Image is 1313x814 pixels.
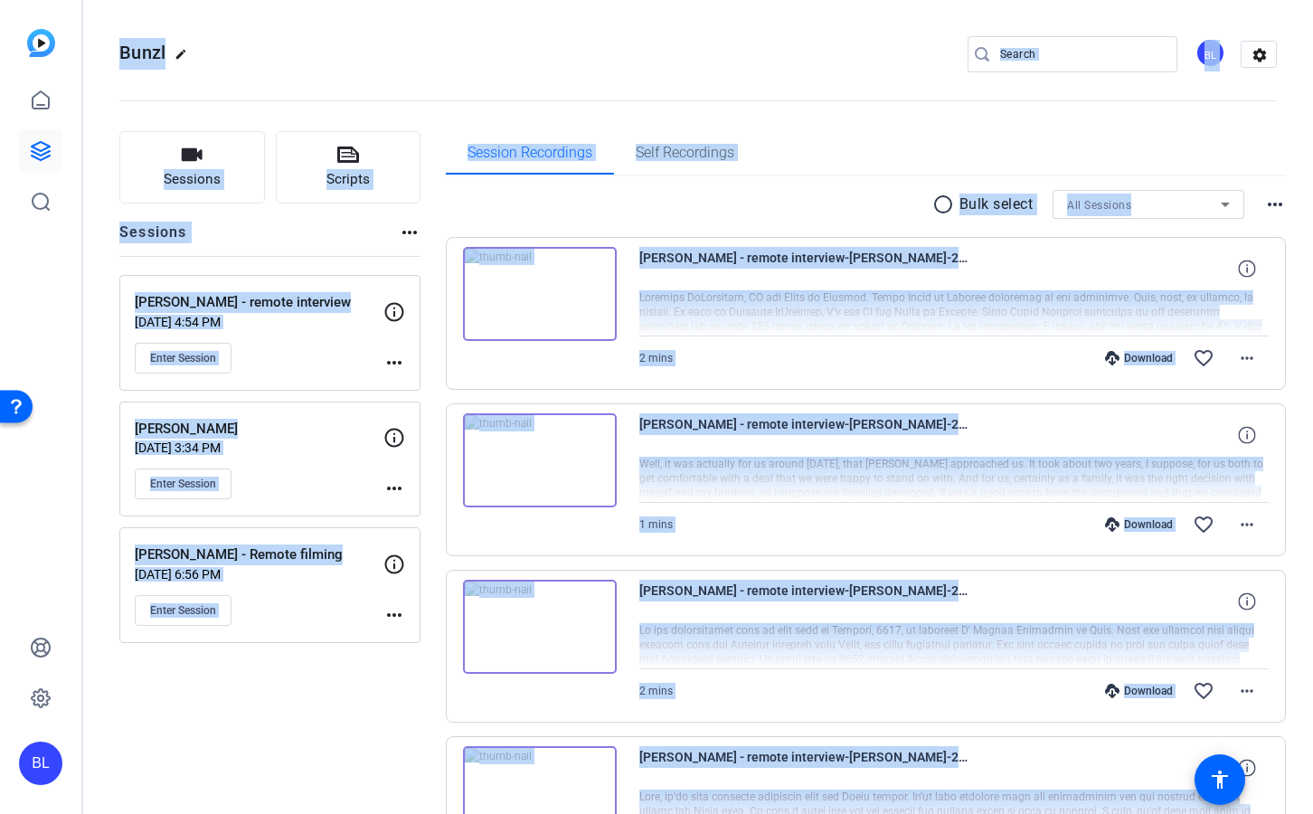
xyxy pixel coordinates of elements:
img: thumb-nail [463,247,617,341]
button: Enter Session [135,469,231,499]
span: [PERSON_NAME] - remote interview-[PERSON_NAME]-2025-09-25-10-37-25-419-0 [639,580,974,623]
mat-icon: accessibility [1209,769,1231,790]
mat-icon: favorite_border [1193,514,1214,535]
button: Enter Session [135,343,231,374]
mat-icon: more_horiz [1236,347,1258,369]
div: Download [1096,517,1182,532]
span: Sessions [164,169,221,190]
img: thumb-nail [463,413,617,507]
span: Enter Session [150,351,216,365]
span: Enter Session [150,477,216,491]
h2: Sessions [119,222,187,256]
mat-icon: more_horiz [1264,194,1286,215]
img: blue-gradient.svg [27,29,55,57]
span: Scripts [326,169,370,190]
input: Search [1000,43,1163,65]
button: Enter Session [135,595,231,626]
mat-icon: more_horiz [1236,514,1258,535]
span: Self Recordings [636,146,734,160]
span: 1 mins [639,518,673,531]
button: Sessions [119,131,265,203]
div: Download [1096,351,1182,365]
button: Scripts [276,131,421,203]
span: [PERSON_NAME] - remote interview-[PERSON_NAME]-2025-09-25-10-46-42-030-0 [639,247,974,290]
span: Enter Session [150,603,216,618]
p: [PERSON_NAME] [135,419,383,440]
mat-icon: more_horiz [383,604,405,626]
span: 2 mins [639,352,673,364]
span: [PERSON_NAME] - remote interview-[PERSON_NAME]-2025-09-25-10-34-12-433-0 [639,746,974,790]
span: 2 mins [639,685,673,697]
mat-icon: radio_button_unchecked [932,194,959,215]
mat-icon: more_horiz [383,352,405,374]
p: [DATE] 6:56 PM [135,567,383,582]
mat-icon: more_horiz [1236,680,1258,702]
p: [PERSON_NAME] - remote interview [135,292,383,313]
img: thumb-nail [463,580,617,674]
p: [PERSON_NAME] - Remote filming [135,544,383,565]
p: [DATE] 4:54 PM [135,315,383,329]
mat-icon: edit [175,48,196,70]
mat-icon: more_horiz [383,478,405,499]
ngx-avatar: Barnaby Logan [1195,38,1227,70]
p: [DATE] 3:34 PM [135,440,383,455]
div: BL [1195,38,1225,68]
p: Bulk select [959,194,1034,215]
mat-icon: settings [1242,42,1278,69]
mat-icon: more_horiz [399,222,420,243]
span: [PERSON_NAME] - remote interview-[PERSON_NAME]-2025-09-25-10-43-49-661-0 [639,413,974,457]
span: Session Recordings [468,146,592,160]
span: Bunzl [119,42,165,63]
div: BL [19,742,62,785]
mat-icon: favorite_border [1193,680,1214,702]
mat-icon: favorite_border [1193,347,1214,369]
span: All Sessions [1067,199,1131,212]
div: Download [1096,684,1182,698]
